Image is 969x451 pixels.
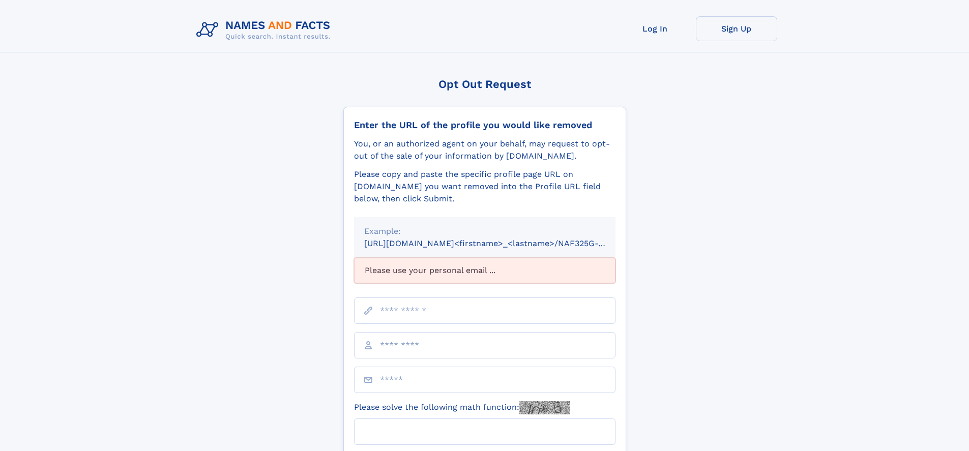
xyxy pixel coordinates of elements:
div: Please use your personal email ... [354,258,615,283]
img: Logo Names and Facts [192,16,339,44]
label: Please solve the following math function: [354,401,570,414]
div: Opt Out Request [343,78,626,91]
div: Example: [364,225,605,237]
div: You, or an authorized agent on your behalf, may request to opt-out of the sale of your informatio... [354,138,615,162]
a: Log In [614,16,696,41]
a: Sign Up [696,16,777,41]
small: [URL][DOMAIN_NAME]<firstname>_<lastname>/NAF325G-xxxxxxxx [364,238,635,248]
div: Please copy and paste the specific profile page URL on [DOMAIN_NAME] you want removed into the Pr... [354,168,615,205]
div: Enter the URL of the profile you would like removed [354,119,615,131]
